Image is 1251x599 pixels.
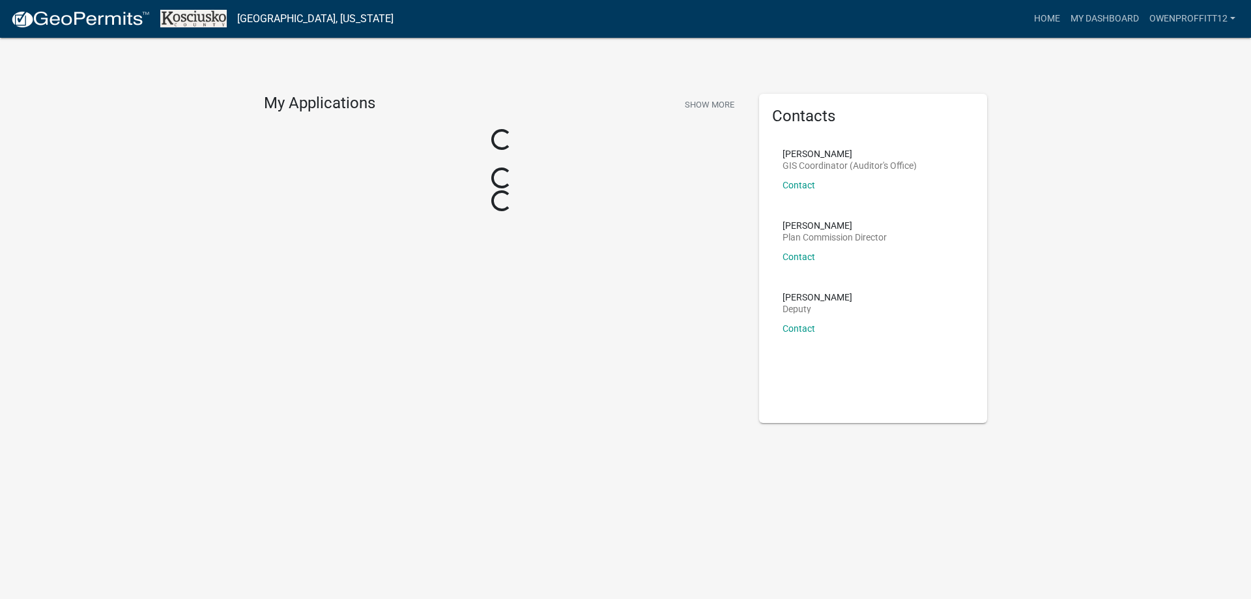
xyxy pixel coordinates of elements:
[1065,7,1144,31] a: My Dashboard
[1144,7,1241,31] a: OwenProffitt12
[1029,7,1065,31] a: Home
[783,293,852,302] p: [PERSON_NAME]
[783,233,887,242] p: Plan Commission Director
[772,107,974,126] h5: Contacts
[783,149,917,158] p: [PERSON_NAME]
[160,10,227,27] img: Kosciusko County, Indiana
[783,304,852,314] p: Deputy
[783,221,887,230] p: [PERSON_NAME]
[680,94,740,115] button: Show More
[783,323,815,334] a: Contact
[237,8,394,30] a: [GEOGRAPHIC_DATA], [US_STATE]
[264,94,375,113] h4: My Applications
[783,252,815,262] a: Contact
[783,161,917,170] p: GIS Coordinator (Auditor's Office)
[783,180,815,190] a: Contact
